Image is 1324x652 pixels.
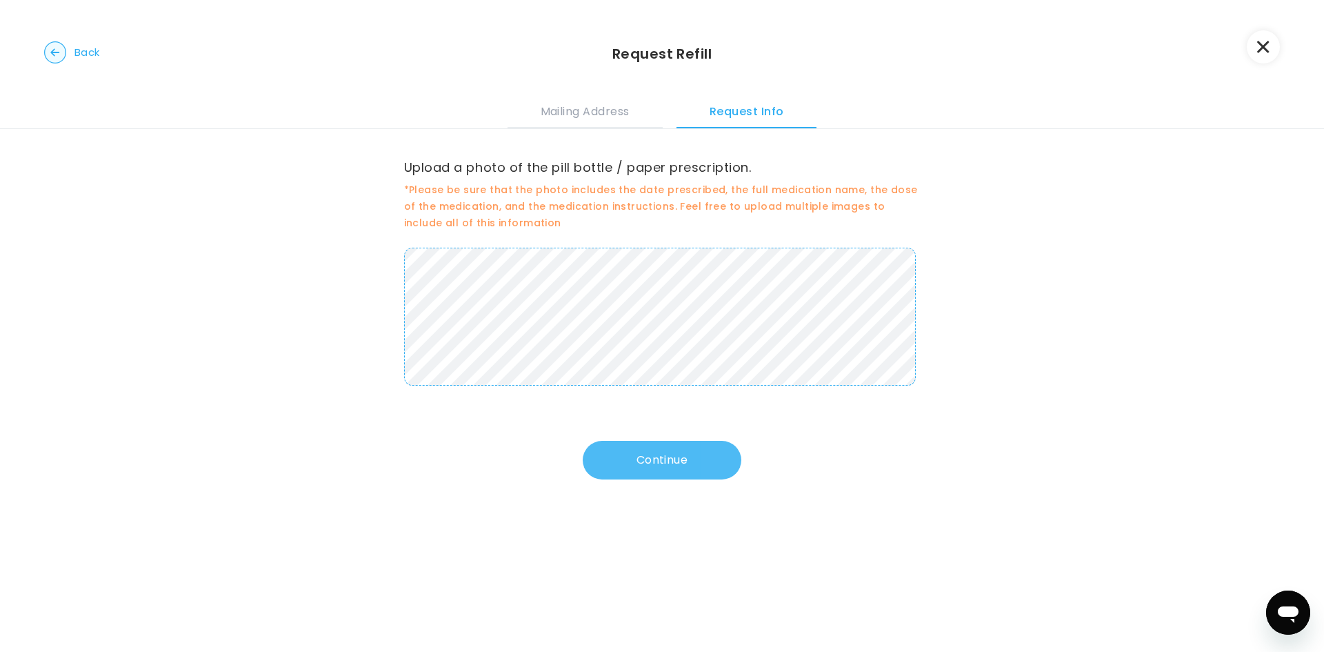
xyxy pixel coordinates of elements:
[404,157,921,179] label: Upload a photo of the pill bottle / paper prescription.
[676,91,817,128] button: Request Info
[583,441,741,480] button: Continue
[74,43,100,62] span: Back
[612,44,712,63] h3: Request Refill
[1266,591,1310,635] iframe: Button to launch messaging window
[44,41,100,63] button: Back
[508,91,663,128] button: Mailing Address
[404,181,921,231] span: *Please be sure that the photo includes the date prescribed, the full medication name, the dose o...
